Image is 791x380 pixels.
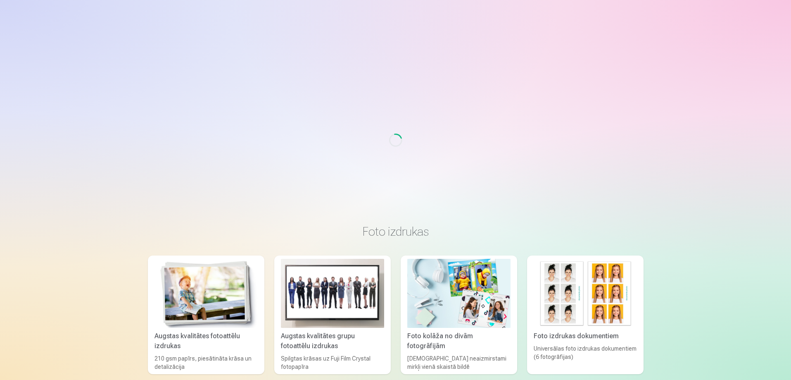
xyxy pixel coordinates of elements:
div: Foto kolāža no divām fotogrāfijām [404,331,514,351]
div: Foto izdrukas dokumentiem [530,331,640,341]
h3: Foto izdrukas [154,224,637,239]
a: Foto kolāža no divām fotogrāfijāmFoto kolāža no divām fotogrāfijām[DEMOGRAPHIC_DATA] neaizmirstam... [401,256,517,374]
img: Augstas kvalitātes grupu fotoattēlu izdrukas [281,259,384,328]
div: [DEMOGRAPHIC_DATA] neaizmirstami mirkļi vienā skaistā bildē [404,354,514,371]
img: Foto izdrukas dokumentiem [534,259,637,328]
div: Spilgtas krāsas uz Fuji Film Crystal fotopapīra [278,354,387,371]
a: Foto izdrukas dokumentiemFoto izdrukas dokumentiemUniversālas foto izdrukas dokumentiem (6 fotogr... [527,256,644,374]
img: Augstas kvalitātes fotoattēlu izdrukas [154,259,258,328]
a: Augstas kvalitātes fotoattēlu izdrukasAugstas kvalitātes fotoattēlu izdrukas210 gsm papīrs, piesā... [148,256,264,374]
div: Augstas kvalitātes grupu fotoattēlu izdrukas [278,331,387,351]
img: Foto kolāža no divām fotogrāfijām [407,259,511,328]
a: Augstas kvalitātes grupu fotoattēlu izdrukasAugstas kvalitātes grupu fotoattēlu izdrukasSpilgtas ... [274,256,391,374]
div: 210 gsm papīrs, piesātināta krāsa un detalizācija [151,354,261,371]
div: Augstas kvalitātes fotoattēlu izdrukas [151,331,261,351]
div: Universālas foto izdrukas dokumentiem (6 fotogrāfijas) [530,344,640,371]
